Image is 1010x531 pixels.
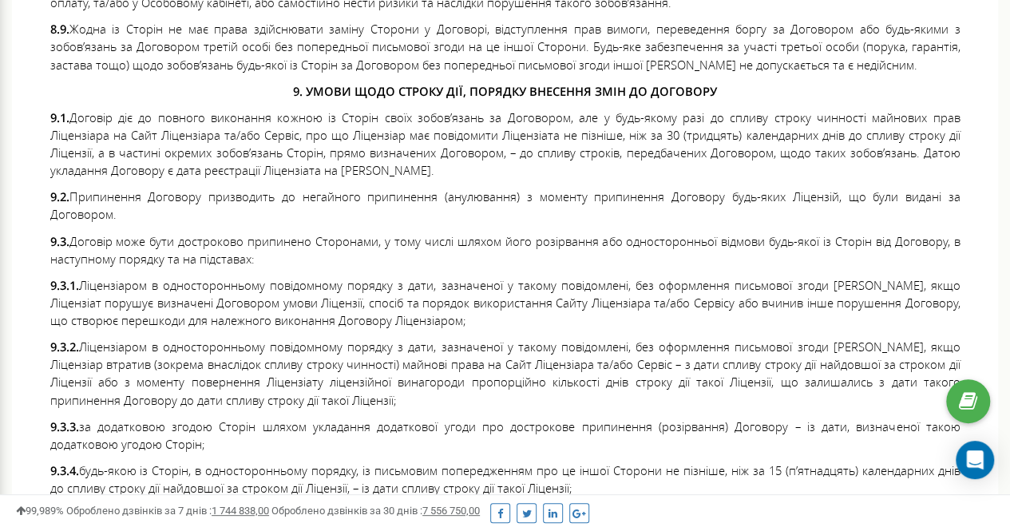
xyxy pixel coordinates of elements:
p: Ліцензіаром в односторонньому повідомному порядку з дати, зазначеної у такому повідомлені, без оф... [50,338,960,410]
strong: 9.3.1. [50,277,79,293]
p: за додатковою згодою Сторін шляхом укладання додаткової угоди про дострокове припинення (розірван... [50,418,960,454]
span: 99,989% [16,505,64,517]
strong: 9. УМОВИ ЩОДО СТРОКУ ДІЇ, ПОРЯДКУ ВНЕСЕННЯ ЗМІН ДО ДОГОВОРУ [293,83,717,99]
p: Договір може бути достроково припинено Сторонами, у тому числі шляхом його розірвання або односто... [50,232,960,268]
strong: 9.3. [50,233,69,249]
strong: 9.3.4. [50,462,79,478]
strong: 8.9. [50,21,69,37]
strong: 9.2. [50,188,69,204]
u: 7 556 750,00 [422,505,480,517]
strong: 9.1. [50,109,69,125]
p: будь-якою із Сторін, в односторонньому порядку, із письмовим попередженням про це іншої Сторони н... [50,462,960,497]
span: Оброблено дзвінків за 30 днів : [271,505,480,517]
strong: 9.3.2. [50,339,79,355]
span: Оброблено дзвінків за 7 днів : [66,505,269,517]
p: Припинення Договору призводить до негайного припинення (анулювання) з моменту припинення Договору... [50,188,960,224]
div: Open Intercom Messenger [956,441,994,479]
p: Договір діє до повного виконання кожною із Сторін своїх зобов’язань за Договором, але у будь-яком... [50,109,960,180]
p: Ліцензіаром в односторонньому повідомному порядку з дати, зазначеної у такому повідомлені, без оф... [50,276,960,330]
strong: 9.3.3. [50,418,79,434]
p: Жодна із Сторін не має права здійснювати заміну Сторони у Договорі, відступлення прав вимоги, пер... [50,20,960,73]
u: 1 744 838,00 [212,505,269,517]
